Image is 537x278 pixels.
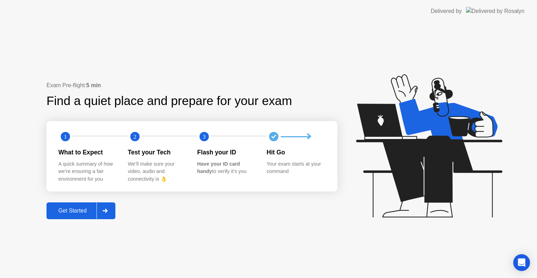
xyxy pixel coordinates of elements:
div: Your exam starts at your command [267,160,325,175]
img: Delivered by Rosalyn [466,7,524,15]
div: Get Started [49,208,96,214]
text: 2 [133,133,136,140]
div: We’ll make sure your video, audio and connectivity is 👌 [128,160,186,183]
div: to verify it’s you [197,160,256,175]
div: Open Intercom Messenger [513,254,530,271]
b: 5 min [86,82,101,88]
div: What to Expect [58,148,117,157]
div: Find a quiet place and prepare for your exam [46,92,293,110]
button: Get Started [46,202,115,219]
div: Exam Pre-flight: [46,81,337,90]
div: A quick summary of how we’re ensuring a fair environment for you [58,160,117,183]
div: Test your Tech [128,148,186,157]
div: Hit Go [267,148,325,157]
div: Flash your ID [197,148,256,157]
text: 1 [64,133,67,140]
text: 3 [203,133,206,140]
b: Have your ID card handy [197,161,240,174]
div: Delivered by [431,7,462,15]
